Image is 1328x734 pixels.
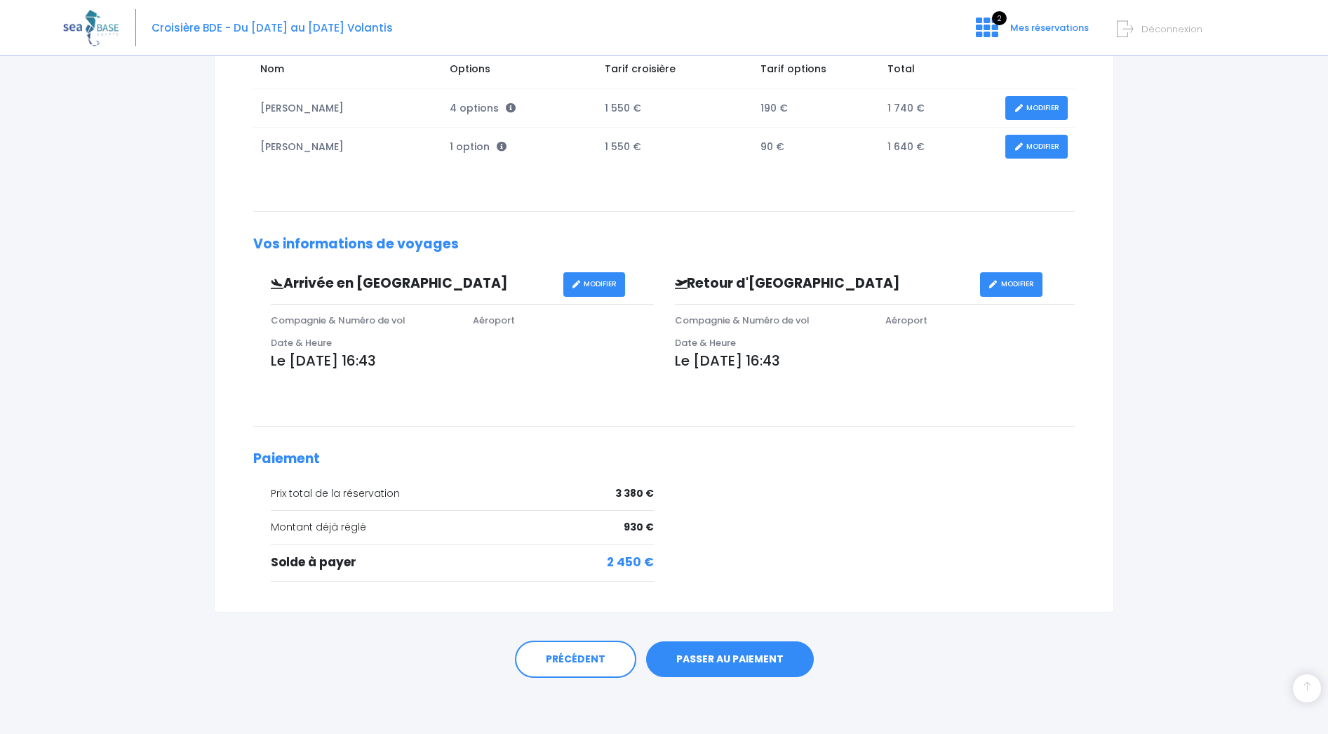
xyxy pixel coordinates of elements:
[1010,21,1089,34] span: Mes réservations
[271,486,654,501] div: Prix total de la réservation
[885,314,927,327] span: Aéroport
[992,11,1007,25] span: 2
[880,128,998,166] td: 1 640 €
[646,641,814,678] a: PASSER AU PAIEMENT
[1141,22,1202,36] span: Déconnexion
[598,128,753,166] td: 1 550 €
[598,55,753,88] td: Tarif croisière
[965,26,1097,39] a: 2 Mes réservations
[1005,135,1068,159] a: MODIFIER
[675,336,736,349] span: Date & Heure
[253,55,443,88] td: Nom
[675,314,810,327] span: Compagnie & Numéro de vol
[253,89,443,128] td: [PERSON_NAME]
[271,350,654,371] p: Le [DATE] 16:43
[664,276,980,292] h3: Retour d'[GEOGRAPHIC_DATA]
[563,272,626,297] a: MODIFIER
[753,89,880,128] td: 190 €
[515,641,636,679] a: PRÉCÉDENT
[271,314,405,327] span: Compagnie & Numéro de vol
[473,314,515,327] span: Aéroport
[753,128,880,166] td: 90 €
[598,89,753,128] td: 1 550 €
[450,101,516,115] span: 4 options
[624,520,654,535] span: 930 €
[271,554,654,572] div: Solde à payer
[1005,96,1068,121] a: MODIFIER
[607,554,654,572] span: 2 450 €
[253,451,1075,467] h2: Paiement
[271,336,332,349] span: Date & Heure
[443,55,598,88] td: Options
[615,486,654,501] span: 3 380 €
[880,55,998,88] td: Total
[675,350,1075,371] p: Le [DATE] 16:43
[152,20,393,35] span: Croisière BDE - Du [DATE] au [DATE] Volantis
[753,55,880,88] td: Tarif options
[880,89,998,128] td: 1 740 €
[253,236,1075,253] h2: Vos informations de voyages
[260,276,563,292] h3: Arrivée en [GEOGRAPHIC_DATA]
[253,128,443,166] td: [PERSON_NAME]
[271,520,654,535] div: Montant déjà réglé
[450,140,507,154] span: 1 option
[980,272,1042,297] a: MODIFIER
